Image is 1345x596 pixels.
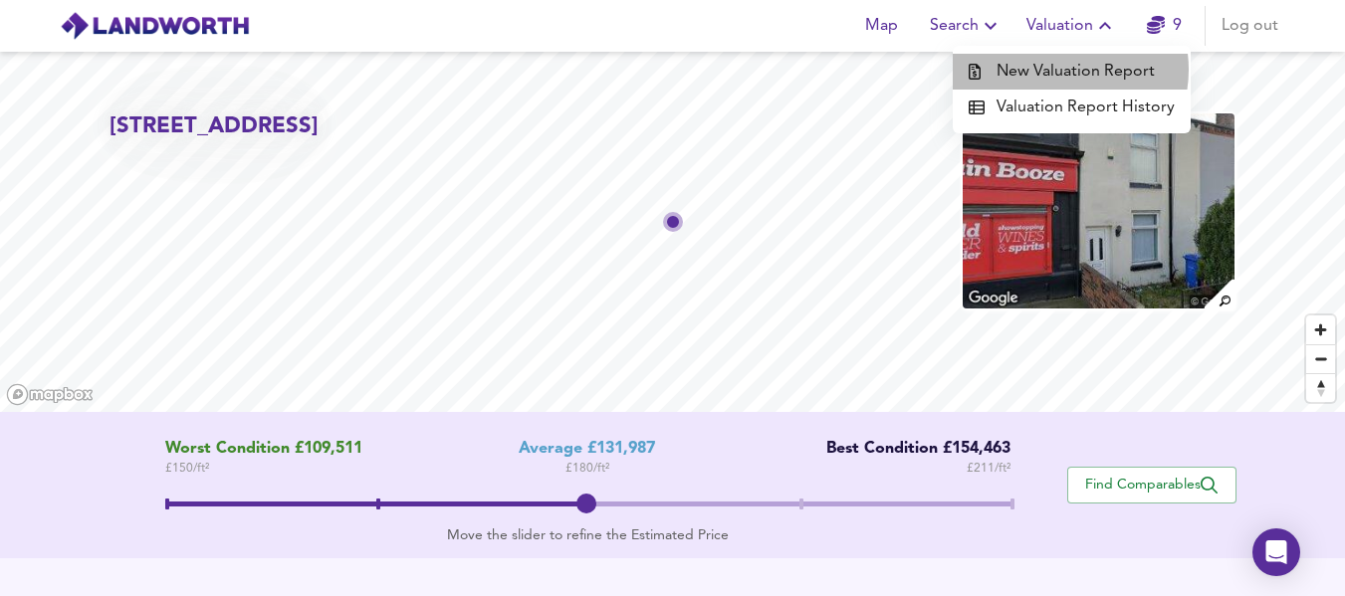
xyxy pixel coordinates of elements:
[565,459,609,479] span: £ 180 / ft²
[60,11,250,41] img: logo
[1252,528,1300,576] div: Open Intercom Messenger
[1026,12,1117,40] span: Valuation
[6,383,94,406] a: Mapbox homepage
[1067,467,1236,503] button: Find Comparables
[1306,315,1335,344] button: Zoom in
[930,12,1003,40] span: Search
[1018,6,1125,46] button: Valuation
[1147,12,1182,40] a: 9
[953,54,1191,90] a: New Valuation Report
[1202,277,1236,311] img: search
[967,459,1010,479] span: £ 211 / ft²
[165,525,1010,545] div: Move the slider to refine the Estimated Price
[850,6,914,46] button: Map
[922,6,1010,46] button: Search
[1214,6,1286,46] button: Log out
[1078,476,1226,495] span: Find Comparables
[953,90,1191,125] a: Valuation Report History
[1133,6,1197,46] button: 9
[858,12,906,40] span: Map
[1306,373,1335,402] button: Reset bearing to north
[1222,12,1278,40] span: Log out
[1306,345,1335,373] span: Zoom out
[165,440,362,459] span: Worst Condition £109,511
[110,111,319,142] h2: [STREET_ADDRESS]
[961,111,1235,310] img: property
[811,440,1010,459] div: Best Condition £154,463
[165,459,362,479] span: £ 150 / ft²
[1306,344,1335,373] button: Zoom out
[1306,374,1335,402] span: Reset bearing to north
[519,440,655,459] div: Average £131,987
